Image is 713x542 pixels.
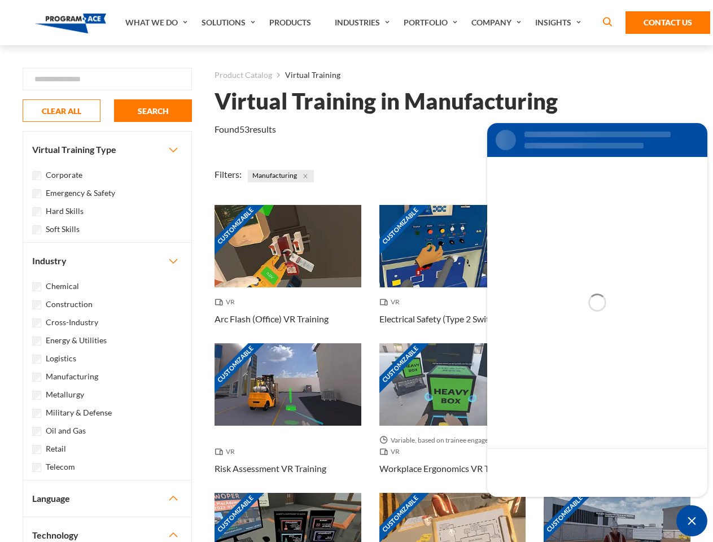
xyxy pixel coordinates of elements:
[32,355,41,364] input: Logistics
[46,169,82,181] label: Corporate
[215,205,361,343] a: Customizable Thumbnail - Arc Flash (Office) VR Training VR Arc Flash (Office) VR Training
[676,505,707,536] div: Chat Widget
[23,480,191,517] button: Language
[46,425,86,437] label: Oil and Gas
[46,461,75,473] label: Telecom
[379,435,526,446] span: Variable, based on trainee engagement with exercises.
[625,11,710,34] a: Contact Us
[379,446,404,457] span: VR
[35,14,107,33] img: Program-Ace
[32,171,41,180] input: Corporate
[46,352,76,365] label: Logistics
[32,207,41,216] input: Hard Skills
[215,169,242,180] span: Filters:
[215,312,329,326] h3: Arc Flash (Office) VR Training
[46,443,66,455] label: Retail
[215,296,239,308] span: VR
[379,205,526,343] a: Customizable Thumbnail - Electrical Safety (Type 2 Switchgear) VR Training VR Electrical Safety (...
[32,373,41,382] input: Manufacturing
[46,280,79,292] label: Chemical
[215,68,272,82] a: Product Catalog
[46,316,98,329] label: Cross-Industry
[379,462,516,475] h3: Workplace Ergonomics VR Training
[239,124,250,134] em: 53
[484,120,710,500] iframe: SalesIQ Chat Window
[379,343,526,493] a: Customizable Thumbnail - Workplace Ergonomics VR Training Variable, based on trainee engagement w...
[379,312,526,326] h3: Electrical Safety (Type 2 Switchgear) VR Training
[46,223,80,235] label: Soft Skills
[46,298,93,311] label: Construction
[46,334,107,347] label: Energy & Utilities
[215,123,276,136] p: Found results
[32,318,41,327] input: Cross-Industry
[215,68,690,82] nav: breadcrumb
[32,427,41,436] input: Oil and Gas
[46,388,84,401] label: Metallurgy
[215,343,361,493] a: Customizable Thumbnail - Risk Assessment VR Training VR Risk Assessment VR Training
[46,205,84,217] label: Hard Skills
[46,187,115,199] label: Emergency & Safety
[215,462,326,475] h3: Risk Assessment VR Training
[23,99,100,122] button: CLEAR ALL
[32,189,41,198] input: Emergency & Safety
[32,409,41,418] input: Military & Defense
[676,505,707,536] span: Minimize live chat window
[32,391,41,400] input: Metallurgy
[272,68,340,82] li: Virtual Training
[46,406,112,419] label: Military & Defense
[23,243,191,279] button: Industry
[248,170,314,182] span: Manufacturing
[46,370,98,383] label: Manufacturing
[32,336,41,346] input: Energy & Utilities
[32,282,41,291] input: Chemical
[379,296,404,308] span: VR
[32,463,41,472] input: Telecom
[32,445,41,454] input: Retail
[32,225,41,234] input: Soft Skills
[215,446,239,457] span: VR
[215,91,558,111] h1: Virtual Training in Manufacturing
[23,132,191,168] button: Virtual Training Type
[32,300,41,309] input: Construction
[299,170,312,182] button: Close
